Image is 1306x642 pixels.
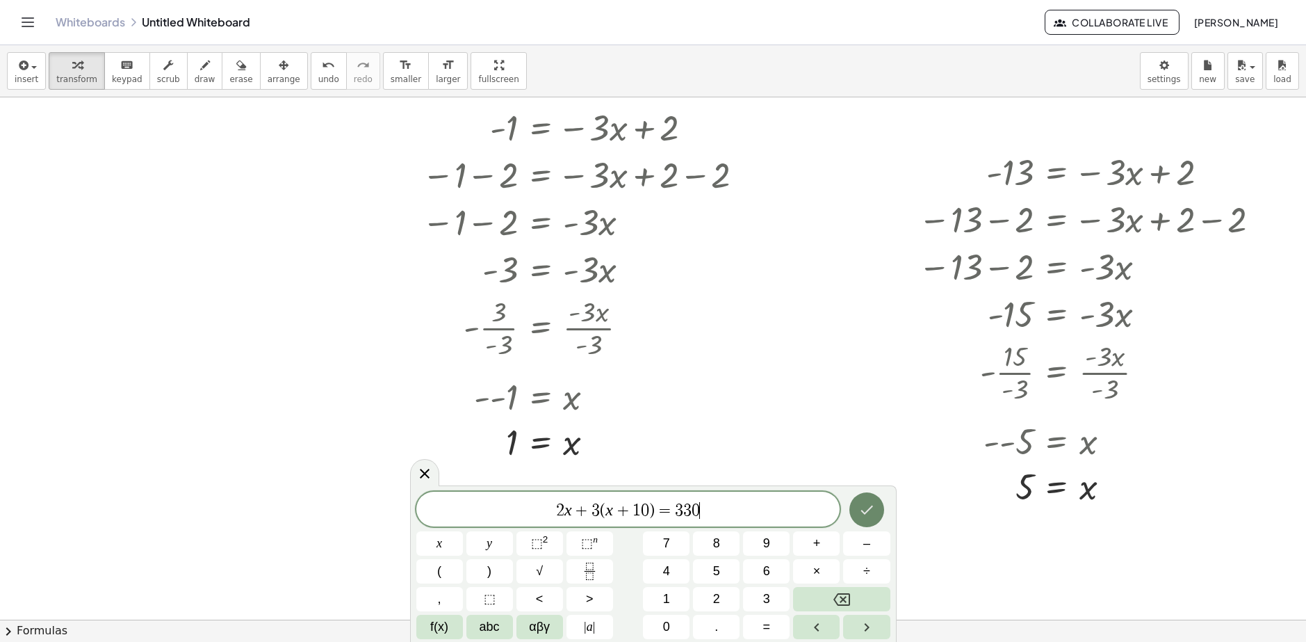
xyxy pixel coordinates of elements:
button: Squared [516,531,563,556]
button: redoredo [346,52,380,90]
button: arrange [260,52,308,90]
span: 4 [663,562,670,581]
span: 6 [763,562,770,581]
button: transform [49,52,105,90]
var: x [605,501,613,519]
span: ( [437,562,441,581]
a: Whiteboards [56,15,125,29]
span: αβγ [529,618,550,636]
span: 1 [663,590,670,609]
button: keyboardkeypad [104,52,150,90]
button: x [416,531,463,556]
button: Plus [793,531,840,556]
button: save [1227,52,1263,90]
span: undo [318,74,339,84]
i: redo [357,57,370,74]
button: Equals [743,615,790,639]
span: + [572,502,592,519]
i: undo [322,57,335,74]
span: 5 [713,562,720,581]
span: load [1273,74,1291,84]
span: 3 [683,502,692,519]
button: ) [466,559,513,584]
span: . [715,618,718,636]
button: load [1266,52,1299,90]
span: [PERSON_NAME] [1193,16,1278,29]
button: Minus [843,531,890,556]
button: Right arrow [843,615,890,639]
button: 5 [693,559,740,584]
span: 0 [641,502,649,519]
button: 7 [643,531,689,556]
span: 1 [632,502,641,519]
button: 2 [693,587,740,611]
span: ( [600,502,605,519]
button: Superscript [566,531,613,556]
button: fullscreen [471,52,526,90]
button: draw [187,52,223,90]
button: 3 [743,587,790,611]
button: undoundo [311,52,347,90]
button: Less than [516,587,563,611]
span: 0 [663,618,670,636]
button: format_sizelarger [428,52,468,90]
span: scrub [157,74,180,84]
span: + [813,534,821,553]
i: keyboard [120,57,133,74]
button: 8 [693,531,740,556]
span: < [536,590,544,609]
button: . [693,615,740,639]
span: a [584,618,595,636]
button: insert [7,52,46,90]
span: ​ [699,502,700,519]
span: 7 [663,534,670,553]
button: scrub [149,52,188,90]
span: ⬚ [484,590,496,609]
button: [PERSON_NAME] [1182,10,1289,35]
span: transform [56,74,97,84]
button: Divide [843,559,890,584]
button: 6 [743,559,790,584]
span: 9 [763,534,770,553]
span: , [438,590,441,609]
span: ⬚ [531,536,543,550]
span: – [863,534,870,553]
span: x [436,534,442,553]
span: 8 [713,534,720,553]
span: √ [536,562,543,581]
button: Left arrow [793,615,840,639]
button: Greek alphabet [516,615,563,639]
sup: 2 [543,534,548,545]
span: ) [649,502,655,519]
span: y [487,534,492,553]
button: 9 [743,531,790,556]
span: new [1199,74,1216,84]
span: insert [15,74,38,84]
button: Times [793,559,840,584]
span: save [1235,74,1255,84]
button: Fraction [566,559,613,584]
button: 0 [643,615,689,639]
button: Toggle navigation [17,11,39,33]
span: abc [480,618,500,636]
button: erase [222,52,260,90]
span: 3 [763,590,770,609]
button: y [466,531,513,556]
button: Placeholder [466,587,513,611]
span: erase [229,74,252,84]
button: Functions [416,615,463,639]
span: | [593,620,596,634]
button: settings [1140,52,1189,90]
button: format_sizesmaller [383,52,429,90]
span: ) [487,562,491,581]
span: > [586,590,594,609]
span: Collaborate Live [1056,16,1168,29]
span: fullscreen [478,74,519,84]
span: 3 [675,502,683,519]
button: Square root [516,559,563,584]
span: arrange [268,74,300,84]
button: Greater than [566,587,613,611]
span: × [813,562,821,581]
button: ( [416,559,463,584]
button: 4 [643,559,689,584]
